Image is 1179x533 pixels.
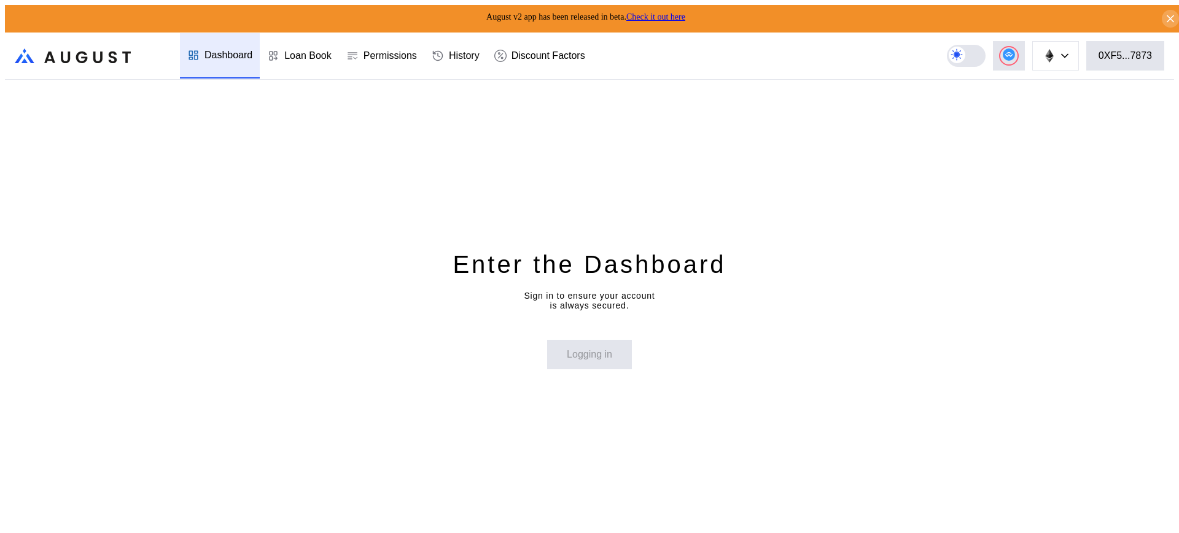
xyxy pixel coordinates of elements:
div: Enter the Dashboard [453,248,726,280]
span: August v2 app has been released in beta. [486,12,685,21]
img: chain logo [1043,49,1056,63]
div: Discount Factors [512,50,585,61]
div: History [449,50,480,61]
a: Dashboard [180,33,260,79]
div: Permissions [364,50,417,61]
div: Sign in to ensure your account is always secured. [524,291,655,310]
div: Dashboard [204,50,252,61]
a: Check it out here [626,12,685,21]
button: 0XF5...7873 [1086,41,1164,71]
div: Loan Book [284,50,332,61]
button: Logging in [547,340,632,369]
a: Discount Factors [487,33,593,79]
div: 0XF5...7873 [1099,50,1152,61]
a: Permissions [339,33,424,79]
a: Loan Book [260,33,339,79]
button: chain logo [1032,41,1079,71]
a: History [424,33,487,79]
